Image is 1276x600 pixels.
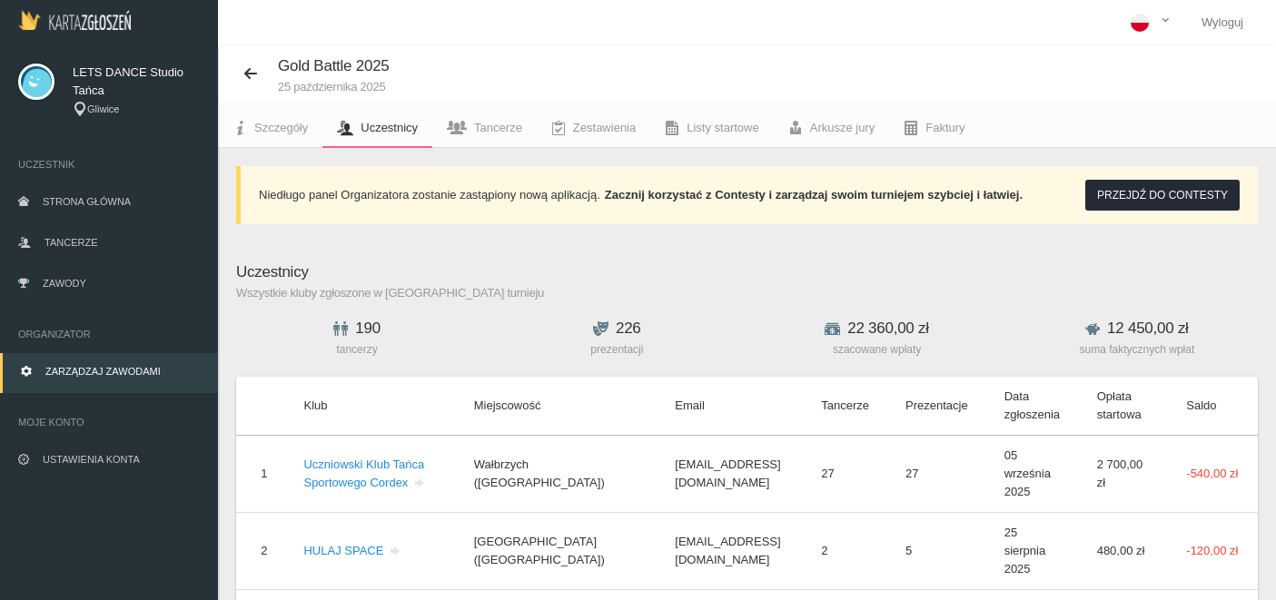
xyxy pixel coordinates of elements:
[456,512,658,589] td: [GEOGRAPHIC_DATA] ([GEOGRAPHIC_DATA])
[303,544,402,557] a: HULAJ SPACE
[887,436,986,512] td: 27
[259,188,600,202] span: Niedługo panel Organizatora zostanie zastąpiony nową aplikacją.
[336,343,377,356] span: tancerzy
[474,121,522,134] span: Tancerze
[803,512,887,589] td: 2
[986,436,1079,512] td: 05 września 2025
[1168,512,1258,589] td: -120,00 zł
[925,121,964,134] span: Faktury
[236,261,1258,299] h5: Uczestnicy
[218,108,322,148] a: Szczegóły
[43,196,131,207] span: Strona główna
[278,81,390,93] small: 25 października 2025
[657,436,803,512] td: [EMAIL_ADDRESS][DOMAIN_NAME]
[657,512,803,589] td: [EMAIL_ADDRESS][DOMAIN_NAME]
[236,287,1258,299] small: Wszystkie kluby zgłoszone w [GEOGRAPHIC_DATA] turnieju
[43,278,86,289] span: Zawody
[887,512,986,589] td: 5
[986,377,1079,436] th: Data zgłoszenia
[1168,436,1258,512] td: -540,00 zł
[236,317,478,340] h5: 190
[432,108,537,148] a: Tancerze
[605,188,1023,202] strong: Zacznij korzystać z Contesty i zarządzaj swoim turniejem szybciej i łatwiej.
[278,57,390,74] span: Gold Battle 2025
[45,237,97,248] span: Tancerze
[73,102,200,117] div: Gliwice
[322,108,432,148] a: Uczestnicy
[650,108,773,148] a: Listy startowe
[810,121,875,134] span: Arkusze jury
[45,366,161,377] span: Zarządzaj zawodami
[1168,377,1258,436] th: Saldo
[43,454,140,465] span: Ustawienia konta
[1080,343,1195,356] span: suma faktycznych wpłat
[236,512,285,589] td: 2
[303,457,427,489] a: Uczniowski Klub Tańca Sportowego Cordex
[285,377,455,436] th: Klub
[803,436,887,512] td: 27
[1085,180,1240,211] button: Przejdź do Contesty
[889,108,979,148] a: Faktury
[573,121,636,134] span: Zestawienia
[456,436,658,512] td: Wałbrzych ([GEOGRAPHIC_DATA])
[254,121,308,134] span: Szczegóły
[657,377,803,436] th: Email
[1016,317,1258,340] h5: 12 450,00 zł
[590,343,643,356] span: prezentacji
[456,377,658,436] th: Miejscowość
[757,317,998,340] h5: 22 360,00 zł
[803,377,887,436] th: Tancerze
[1079,436,1169,512] td: 2 700,00 zł
[18,10,131,30] img: Logo
[774,108,890,148] a: Arkusze jury
[18,155,200,173] span: Uczestnik
[18,413,200,431] span: Moje konto
[361,121,418,134] span: Uczestnicy
[537,108,650,148] a: Zestawienia
[73,64,200,100] span: LETS DANCE Studio Tańca
[887,377,986,436] th: Prezentacje
[236,436,285,512] td: 1
[833,343,921,356] span: szacowane wpłaty
[986,512,1079,589] td: 25 sierpnia 2025
[18,64,54,100] img: svg
[1079,512,1169,589] td: 480,00 zł
[1079,377,1169,436] th: Opłata startowa
[18,325,200,343] span: Organizator
[687,121,758,134] span: Listy startowe
[496,317,737,340] h5: 226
